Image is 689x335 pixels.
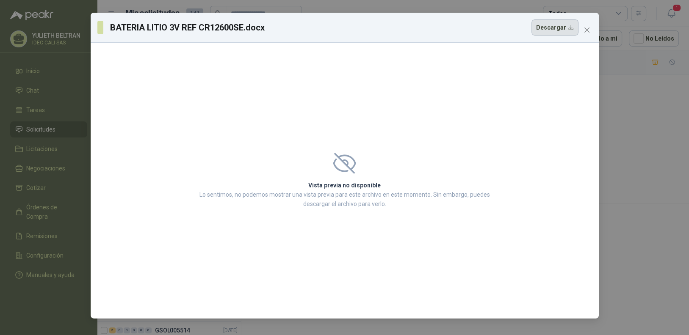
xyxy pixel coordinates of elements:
button: Descargar [531,19,578,36]
button: Close [580,23,594,37]
h2: Vista previa no disponible [197,181,493,190]
p: Lo sentimos, no podemos mostrar una vista previa para este archivo en este momento. Sin embargo, ... [197,190,493,209]
h3: BATERIA LITIO 3V REF CR12600SE.docx [110,21,265,34]
span: close [584,27,590,33]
